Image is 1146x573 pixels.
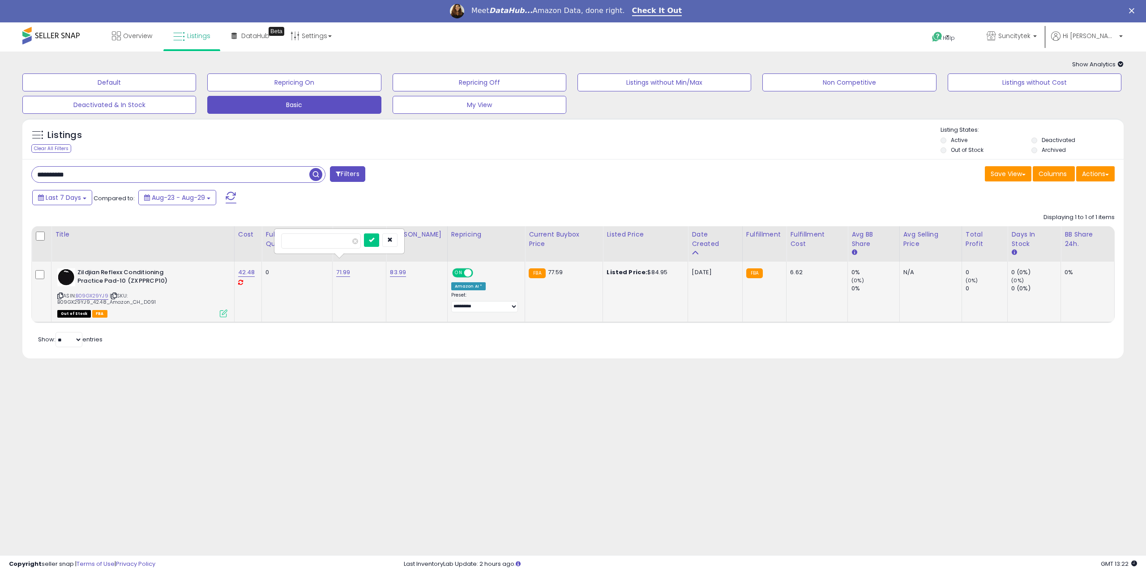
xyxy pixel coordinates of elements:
[330,166,365,182] button: Filters
[390,268,406,277] a: 83.99
[57,292,156,306] span: | SKU: B09GX29YJ9_42.48_Amazon_CH_D091
[451,230,522,239] div: Repricing
[269,27,284,36] div: Tooltip anchor
[450,4,464,18] img: Profile image for Georgie
[22,73,196,91] button: Default
[393,73,566,91] button: Repricing Off
[1129,8,1138,13] div: Close
[1011,268,1060,276] div: 0 (0%)
[607,268,681,276] div: $84.95
[94,194,135,202] span: Compared to:
[32,190,92,205] button: Last 7 Days
[577,73,751,91] button: Listings without Min/Max
[77,268,186,287] b: Zildjian Reflexx Conditioning Practice Pad-10 (ZXPPRCP10)
[390,230,443,239] div: [PERSON_NAME]
[966,268,1008,276] div: 0
[453,269,464,277] span: ON
[225,22,276,49] a: DataHub
[1033,166,1075,181] button: Columns
[46,193,81,202] span: Last 7 Days
[1063,31,1116,40] span: Hi [PERSON_NAME]
[152,193,205,202] span: Aug-23 - Aug-29
[1042,136,1075,144] label: Deactivated
[336,268,350,277] a: 71.99
[1042,146,1066,154] label: Archived
[1051,31,1123,52] a: Hi [PERSON_NAME]
[943,34,955,42] span: Help
[762,73,936,91] button: Non Competitive
[31,144,71,153] div: Clear All Filters
[692,230,739,249] div: Date Created
[55,230,231,239] div: Title
[1011,277,1024,284] small: (0%)
[746,230,783,239] div: Fulfillment
[471,6,625,15] div: Meet Amazon Data, done right.
[57,268,75,286] img: 31CKittmkjL._SL40_.jpg
[57,268,227,316] div: ASIN:
[790,268,841,276] div: 6.62
[47,129,82,142] h5: Listings
[948,73,1121,91] button: Listings without Cost
[76,292,108,300] a: B09GX29YJ9
[451,292,518,312] div: Preset:
[980,22,1043,52] a: Suncitytek
[529,230,599,249] div: Current Buybox Price
[951,136,967,144] label: Active
[489,6,533,15] i: DataHub...
[187,31,210,40] span: Listings
[548,268,563,276] span: 77.59
[529,268,545,278] small: FBA
[1043,213,1115,222] div: Displaying 1 to 1 of 1 items
[138,190,216,205] button: Aug-23 - Aug-29
[746,268,763,278] small: FBA
[692,268,727,276] div: [DATE]
[38,335,103,344] span: Show: entries
[123,31,152,40] span: Overview
[265,230,329,249] div: Fulfillable Quantity
[471,269,486,277] span: OFF
[1011,249,1017,257] small: Days In Stock.
[167,22,217,49] a: Listings
[1065,268,1108,276] div: 0%
[1076,166,1115,181] button: Actions
[1039,169,1067,178] span: Columns
[393,96,566,114] button: My View
[265,268,325,276] div: 0
[105,22,159,49] a: Overview
[851,230,895,249] div: Avg BB Share
[238,268,255,277] a: 42.48
[22,96,196,114] button: Deactivated & In Stock
[966,230,1004,249] div: Total Profit
[57,310,91,318] span: All listings that are currently out of stock and unavailable for purchase on Amazon
[790,230,844,249] div: Fulfillment Cost
[851,268,899,276] div: 0%
[241,31,269,40] span: DataHub
[903,230,958,249] div: Avg Selling Price
[207,73,381,91] button: Repricing On
[985,166,1031,181] button: Save View
[851,249,857,257] small: Avg BB Share.
[932,31,943,43] i: Get Help
[238,230,258,239] div: Cost
[941,126,1124,134] p: Listing States:
[207,96,381,114] button: Basic
[607,230,684,239] div: Listed Price
[451,282,486,290] div: Amazon AI *
[903,268,955,276] div: N/A
[925,25,972,52] a: Help
[851,284,899,293] div: 0%
[1011,230,1057,249] div: Days In Stock
[1011,284,1060,293] div: 0 (0%)
[998,31,1031,40] span: Suncitytek
[1072,60,1124,69] span: Show Analytics
[966,277,978,284] small: (0%)
[851,277,864,284] small: (0%)
[951,146,984,154] label: Out of Stock
[632,6,682,16] a: Check It Out
[1065,230,1111,249] div: BB Share 24h.
[966,284,1008,293] div: 0
[284,22,338,49] a: Settings
[92,310,107,318] span: FBA
[607,268,647,276] b: Listed Price:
